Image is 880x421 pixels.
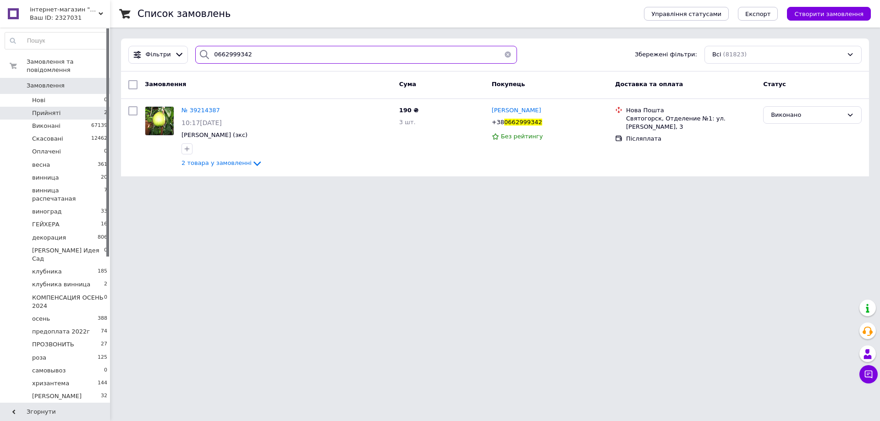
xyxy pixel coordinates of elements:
[794,11,863,17] span: Створити замовлення
[32,328,90,336] span: предоплата 2022г
[104,186,107,203] span: 7
[101,392,107,400] span: 32
[104,294,107,310] span: 0
[32,220,60,229] span: ГЕЙХЕРА
[181,107,220,114] a: № 39214387
[32,246,104,263] span: [PERSON_NAME] Идея Сад
[98,315,107,323] span: 388
[635,50,697,59] span: Збережені фільтри:
[101,340,107,349] span: 27
[32,161,50,169] span: весна
[27,58,110,74] span: Замовлення та повідомлення
[91,122,107,130] span: 67139
[745,11,771,17] span: Експорт
[492,107,541,114] span: [PERSON_NAME]
[644,7,729,21] button: Управління статусами
[98,234,107,242] span: 806
[626,115,756,131] div: Святогорск, Отделение №1: ул. [PERSON_NAME], 3
[32,186,104,203] span: винница распечатаная
[787,7,871,21] button: Створити замовлення
[101,220,107,229] span: 16
[145,81,186,87] span: Замовлення
[137,8,231,19] h1: Список замовлень
[32,268,62,276] span: клубника
[712,50,721,59] span: Всі
[32,354,46,362] span: роза
[145,107,174,135] img: Фото товару
[32,148,61,156] span: Оплачені
[501,133,543,140] span: Без рейтингу
[504,119,542,126] span: 0662999342
[104,280,107,289] span: 2
[98,268,107,276] span: 185
[778,10,871,17] a: Створити замовлення
[32,174,59,182] span: винница
[32,366,66,375] span: самовывоз
[104,148,107,156] span: 0
[30,14,110,22] div: Ваш ID: 2327031
[32,208,62,216] span: виноград
[145,106,174,136] a: Фото товару
[763,81,786,87] span: Статус
[32,392,82,400] span: [PERSON_NAME]
[101,208,107,216] span: 33
[626,106,756,115] div: Нова Пошта
[104,96,107,104] span: 0
[399,81,416,87] span: Cума
[651,11,721,17] span: Управління статусами
[5,33,108,49] input: Пошук
[492,106,541,115] a: [PERSON_NAME]
[399,107,419,114] span: 190 ₴
[399,119,416,126] span: 3 шт.
[492,119,542,126] span: +380662999342
[32,294,104,310] span: КОМПЕНСАЦИЯ ОСЕНЬ 2024
[91,135,107,143] span: 12462
[181,119,222,126] span: 10:17[DATE]
[723,51,747,58] span: (81823)
[32,340,74,349] span: ПРОЗВОНИТЬ
[98,379,107,388] span: 144
[32,234,66,242] span: декорация
[98,354,107,362] span: 125
[499,46,517,64] button: Очистить
[30,5,99,14] span: інтернет-магазин "БаТаня"
[32,109,60,117] span: Прийняті
[626,135,756,143] div: Післяплата
[32,379,69,388] span: хризантема
[104,109,107,117] span: 2
[738,7,778,21] button: Експорт
[32,96,45,104] span: Нові
[101,174,107,182] span: 20
[32,135,63,143] span: Скасовані
[32,315,50,323] span: осень
[859,365,878,383] button: Чат з покупцем
[27,82,65,90] span: Замовлення
[181,131,247,138] a: [PERSON_NAME] (зкс)
[492,81,525,87] span: Покупець
[146,50,171,59] span: Фільтри
[101,328,107,336] span: 74
[32,280,90,289] span: клубника винница
[771,110,843,120] div: Виконано
[98,161,107,169] span: 361
[32,122,60,130] span: Виконані
[181,159,263,166] a: 2 товара у замовленні
[492,119,504,126] span: +38
[195,46,517,64] input: Пошук за номером замовлення, ПІБ покупця, номером телефону, Email, номером накладної
[104,366,107,375] span: 0
[615,81,683,87] span: Доставка та оплата
[104,246,107,263] span: 0
[181,160,252,167] span: 2 товара у замовленні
